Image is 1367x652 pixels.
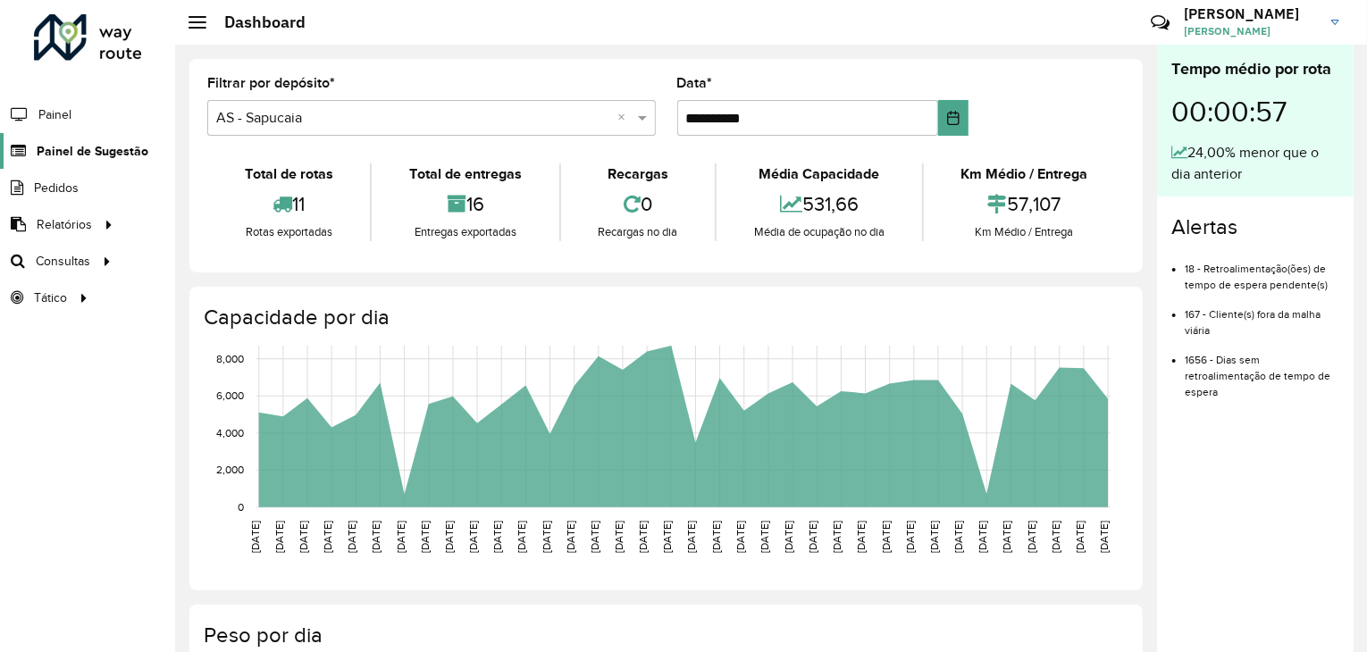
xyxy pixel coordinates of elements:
text: [DATE] [541,521,552,553]
text: [DATE] [952,521,964,553]
label: Filtrar por depósito [207,72,335,94]
div: Média Capacidade [721,163,917,185]
div: Recargas no dia [566,223,710,241]
text: [DATE] [322,521,333,553]
text: [DATE] [443,521,455,553]
text: [DATE] [613,521,625,553]
h4: Alertas [1171,214,1339,240]
text: [DATE] [589,521,600,553]
text: [DATE] [686,521,698,553]
text: [DATE] [807,521,818,553]
text: [DATE] [395,521,407,553]
div: Recargas [566,163,710,185]
span: Painel de Sugestão [37,142,148,161]
text: [DATE] [856,521,868,553]
a: Contato Rápido [1141,4,1179,42]
h4: Peso por dia [204,623,1125,648]
text: [DATE] [1074,521,1086,553]
div: Rotas exportadas [212,223,365,241]
h2: Dashboard [206,13,306,32]
text: [DATE] [880,521,892,553]
text: 8,000 [216,353,244,364]
div: 0 [566,185,710,223]
span: Relatórios [37,215,92,234]
li: 18 - Retroalimentação(ões) de tempo de espera pendente(s) [1185,247,1339,293]
div: Km Médio / Entrega [928,223,1120,241]
text: [DATE] [346,521,357,553]
text: [DATE] [904,521,916,553]
text: [DATE] [249,521,261,553]
text: [DATE] [637,521,649,553]
text: 0 [238,501,244,513]
text: [DATE] [371,521,382,553]
div: 24,00% menor que o dia anterior [1171,142,1339,185]
div: Média de ocupação no dia [721,223,917,241]
div: 531,66 [721,185,917,223]
text: [DATE] [734,521,746,553]
text: [DATE] [1026,521,1037,553]
text: [DATE] [977,521,988,553]
text: [DATE] [1050,521,1061,553]
span: Painel [38,105,71,124]
div: Tempo médio por rota [1171,57,1339,81]
text: [DATE] [516,521,527,553]
span: Tático [34,288,67,307]
div: 57,107 [928,185,1120,223]
text: [DATE] [783,521,794,553]
text: [DATE] [298,521,309,553]
text: [DATE] [710,521,722,553]
span: Clear all [618,107,633,129]
label: Data [677,72,713,94]
li: 167 - Cliente(s) fora da malha viária [1185,293,1339,339]
span: [PERSON_NAME] [1184,23,1318,39]
span: Consultas [36,252,90,271]
div: Entregas exportadas [376,223,554,241]
text: 6,000 [216,390,244,402]
span: Pedidos [34,179,79,197]
text: [DATE] [759,521,770,553]
text: [DATE] [1098,521,1110,553]
text: [DATE] [928,521,940,553]
text: [DATE] [491,521,503,553]
text: [DATE] [273,521,285,553]
text: 2,000 [216,464,244,476]
h3: [PERSON_NAME] [1184,5,1318,22]
li: 1656 - Dias sem retroalimentação de tempo de espera [1185,339,1339,400]
button: Choose Date [938,100,969,136]
text: [DATE] [565,521,576,553]
div: 16 [376,185,554,223]
text: [DATE] [832,521,843,553]
text: [DATE] [1002,521,1013,553]
text: [DATE] [661,521,673,553]
div: 00:00:57 [1171,81,1339,142]
div: Km Médio / Entrega [928,163,1120,185]
div: 11 [212,185,365,223]
text: [DATE] [467,521,479,553]
div: Total de entregas [376,163,554,185]
text: 4,000 [216,427,244,439]
h4: Capacidade por dia [204,305,1125,330]
div: Total de rotas [212,163,365,185]
text: [DATE] [419,521,431,553]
